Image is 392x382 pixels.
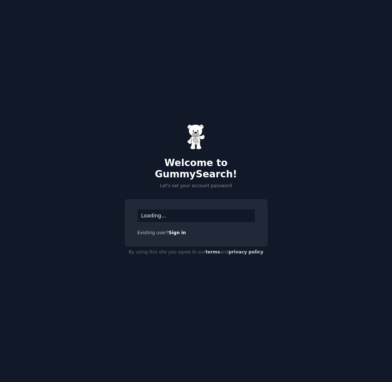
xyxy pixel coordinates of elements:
div: By using this site you agree to our and [125,247,268,258]
span: Existing user? [137,230,169,235]
h2: Welcome to GummySearch! [125,157,268,180]
div: Loading... [137,209,255,222]
img: Gummy Bear [187,124,205,150]
a: Sign in [168,230,186,235]
a: terms [205,249,220,255]
a: privacy policy [229,249,264,255]
p: Let's set your account password [125,183,268,189]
